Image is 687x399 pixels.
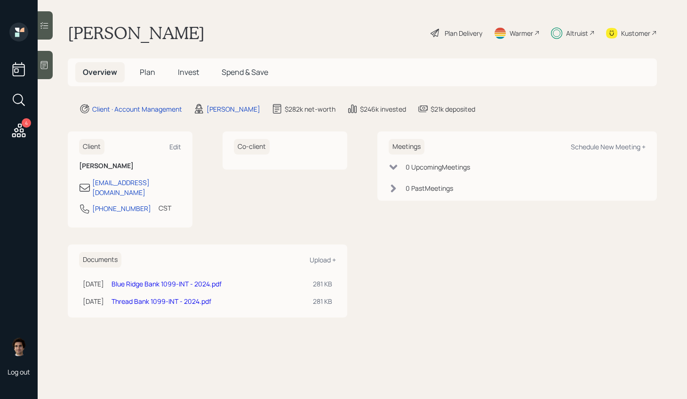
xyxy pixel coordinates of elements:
[360,104,406,114] div: $246k invested
[234,139,270,155] h6: Co-client
[79,162,181,170] h6: [PERSON_NAME]
[22,118,31,128] div: 4
[406,183,453,193] div: 0 Past Meeting s
[112,279,222,288] a: Blue Ridge Bank 1099-INT - 2024.pdf
[112,297,211,306] a: Thread Bank 1099-INT - 2024.pdf
[159,203,171,213] div: CST
[92,104,182,114] div: Client · Account Management
[310,255,336,264] div: Upload +
[445,28,482,38] div: Plan Delivery
[178,67,199,77] span: Invest
[8,367,30,376] div: Log out
[313,296,332,306] div: 281 KB
[406,162,470,172] div: 0 Upcoming Meeting s
[222,67,268,77] span: Spend & Save
[169,142,181,151] div: Edit
[92,204,151,213] div: [PHONE_NUMBER]
[9,337,28,356] img: harrison-schaefer-headshot-2.png
[621,28,650,38] div: Kustomer
[571,142,646,151] div: Schedule New Meeting +
[79,139,104,155] h6: Client
[510,28,533,38] div: Warmer
[566,28,588,38] div: Altruist
[83,296,104,306] div: [DATE]
[68,23,205,43] h1: [PERSON_NAME]
[431,104,475,114] div: $21k deposited
[79,252,121,268] h6: Documents
[140,67,155,77] span: Plan
[285,104,336,114] div: $282k net-worth
[83,279,104,289] div: [DATE]
[92,178,181,197] div: [EMAIL_ADDRESS][DOMAIN_NAME]
[313,279,332,289] div: 281 KB
[207,104,260,114] div: [PERSON_NAME]
[389,139,424,155] h6: Meetings
[83,67,117,77] span: Overview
